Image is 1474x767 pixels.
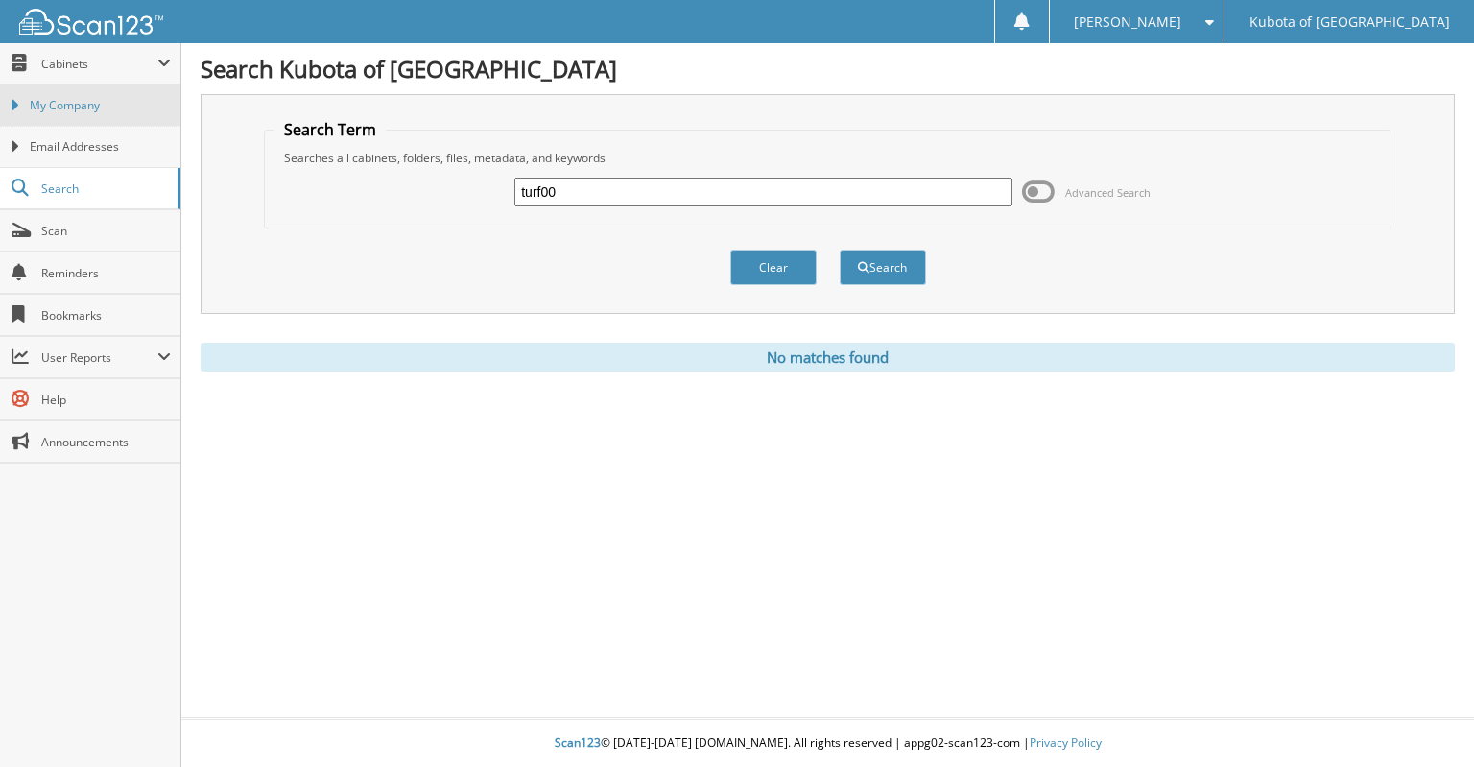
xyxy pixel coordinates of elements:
[30,138,171,156] span: Email Addresses
[19,9,163,35] img: scan123-logo-white.svg
[1378,675,1474,767] iframe: Chat Widget
[840,250,926,285] button: Search
[41,223,171,239] span: Scan
[41,265,171,281] span: Reminders
[181,720,1474,767] div: © [DATE]-[DATE] [DOMAIN_NAME]. All rights reserved | appg02-scan123-com |
[1249,16,1450,28] span: Kubota of [GEOGRAPHIC_DATA]
[30,97,171,114] span: My Company
[41,180,168,197] span: Search
[1065,185,1151,200] span: Advanced Search
[41,307,171,324] span: Bookmarks
[201,343,1455,372] div: No matches found
[274,150,1380,166] div: Searches all cabinets, folders, files, metadata, and keywords
[41,349,157,366] span: User Reports
[730,250,817,285] button: Clear
[201,53,1455,84] h1: Search Kubota of [GEOGRAPHIC_DATA]
[41,56,157,72] span: Cabinets
[41,392,171,408] span: Help
[1030,734,1102,751] a: Privacy Policy
[274,119,386,140] legend: Search Term
[41,434,171,450] span: Announcements
[1074,16,1181,28] span: [PERSON_NAME]
[555,734,601,751] span: Scan123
